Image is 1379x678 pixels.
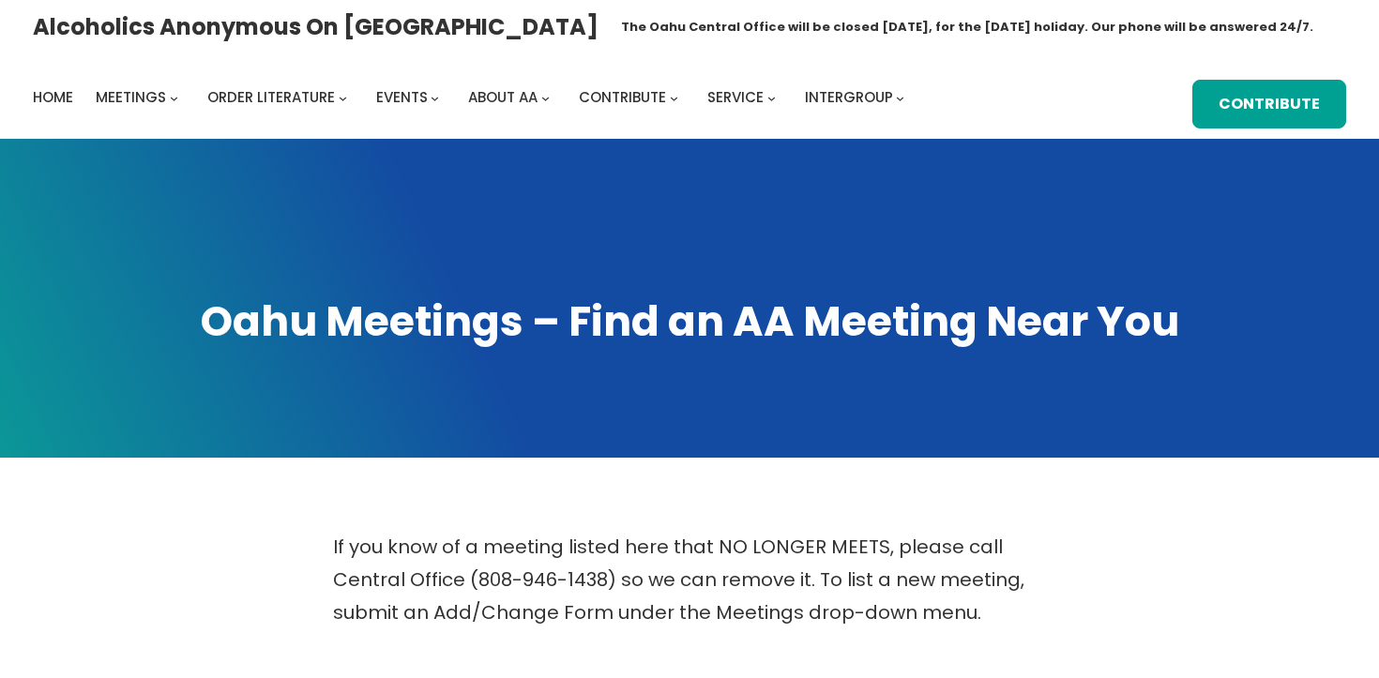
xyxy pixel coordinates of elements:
span: Home [33,87,73,107]
a: Events [376,84,428,111]
button: Meetings submenu [170,93,178,101]
a: Contribute [579,84,666,111]
span: Contribute [579,87,666,107]
a: About AA [468,84,538,111]
button: Events submenu [431,93,439,101]
button: Service submenu [767,93,776,101]
button: About AA submenu [541,93,550,101]
button: Order Literature submenu [339,93,347,101]
a: Service [707,84,764,111]
span: About AA [468,87,538,107]
button: Intergroup submenu [896,93,904,101]
a: Meetings [96,84,166,111]
span: Service [707,87,764,107]
span: Events [376,87,428,107]
span: Meetings [96,87,166,107]
h1: Oahu Meetings – Find an AA Meeting Near You [33,294,1346,350]
a: Alcoholics Anonymous on [GEOGRAPHIC_DATA] [33,7,599,47]
a: Home [33,84,73,111]
h1: The Oahu Central Office will be closed [DATE], for the [DATE] holiday. Our phone will be answered... [621,18,1313,37]
span: Intergroup [805,87,893,107]
p: If you know of a meeting listed here that NO LONGER MEETS, please call Central Office (808-946-14... [333,531,1046,629]
a: Contribute [1192,80,1346,128]
nav: Intergroup [33,84,911,111]
a: Intergroup [805,84,893,111]
button: Contribute submenu [670,93,678,101]
span: Order Literature [207,87,335,107]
